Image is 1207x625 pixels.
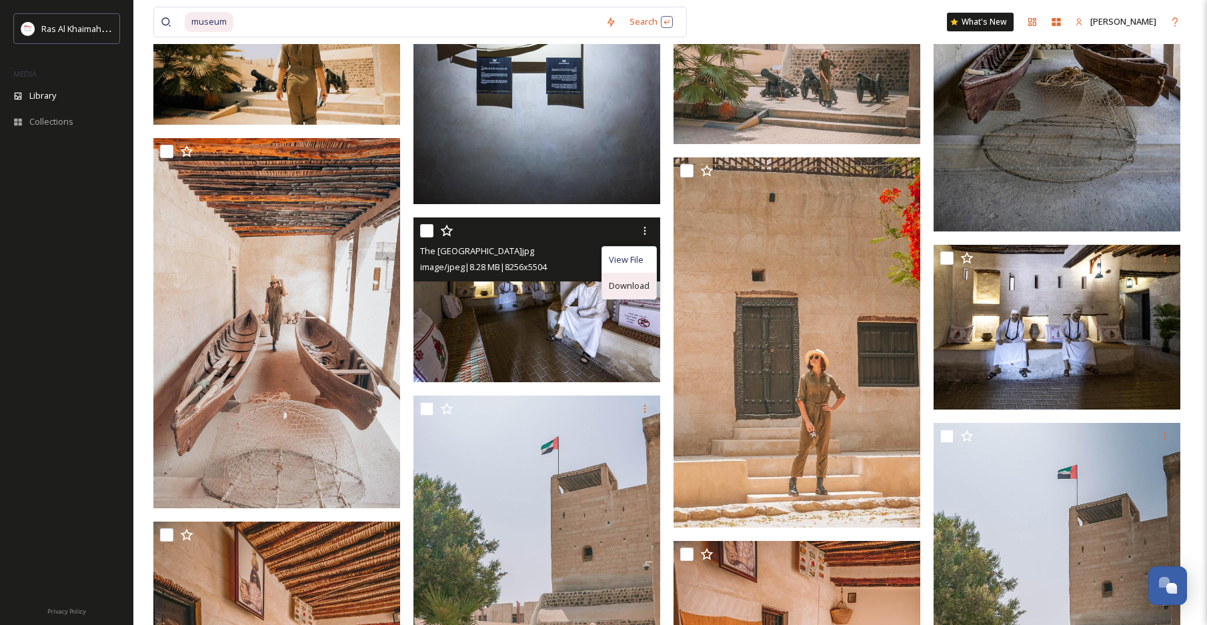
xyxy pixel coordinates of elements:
[153,138,400,508] img: RAK Museum.jpg
[47,602,86,618] a: Privacy Policy
[41,22,230,35] span: Ras Al Khaimah Tourism Development Authority
[623,9,680,35] div: Search
[13,69,37,79] span: MEDIA
[1068,9,1163,35] a: [PERSON_NAME]
[934,245,1180,410] img: The National Museum of Ras Al Khaimah.jpg
[21,22,35,35] img: Logo_RAKTDA_RGB-01.png
[674,157,920,528] img: RAK Museum.jpg
[1090,15,1156,27] span: [PERSON_NAME]
[29,115,73,128] span: Collections
[47,607,86,616] span: Privacy Policy
[185,12,233,31] span: museum
[413,217,660,382] img: The National Museum of Ras Al Khaimah.jpg
[609,279,650,292] span: Download
[947,13,1014,31] a: What's New
[1148,566,1187,605] button: Open Chat
[420,261,547,273] span: image/jpeg | 8.28 MB | 8256 x 5504
[609,253,644,266] span: View File
[29,89,56,102] span: Library
[420,245,534,257] span: The [GEOGRAPHIC_DATA]jpg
